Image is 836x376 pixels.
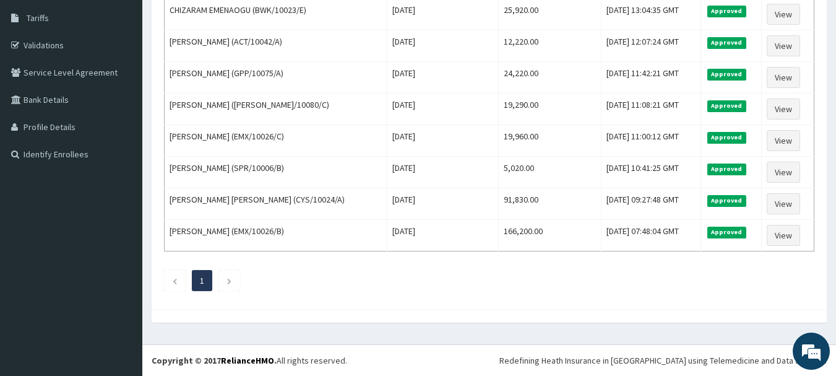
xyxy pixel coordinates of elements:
[498,94,601,125] td: 19,290.00
[172,275,178,286] a: Previous page
[498,220,601,251] td: 166,200.00
[23,62,50,93] img: d_794563401_company_1708531726252_794563401
[767,35,800,56] a: View
[498,188,601,220] td: 91,830.00
[707,195,746,206] span: Approved
[498,157,601,188] td: 5,020.00
[499,354,827,367] div: Redefining Heath Insurance in [GEOGRAPHIC_DATA] using Telemedicine and Data Science!
[387,157,498,188] td: [DATE]
[165,125,387,157] td: [PERSON_NAME] (EMX/10026/C)
[203,6,233,36] div: Minimize live chat window
[767,193,800,214] a: View
[200,275,204,286] a: Page 1 is your current page
[707,37,746,48] span: Approved
[6,247,236,291] textarea: Type your message and hit 'Enter'
[387,94,498,125] td: [DATE]
[387,188,498,220] td: [DATE]
[498,30,601,62] td: 12,220.00
[165,62,387,94] td: [PERSON_NAME] (GPP/10075/A)
[707,164,746,175] span: Approved
[64,69,208,85] div: Chat with us now
[601,157,701,188] td: [DATE] 10:41:25 GMT
[707,100,746,111] span: Approved
[165,188,387,220] td: [PERSON_NAME] [PERSON_NAME] (CYS/10024/A)
[165,220,387,251] td: [PERSON_NAME] (EMX/10026/B)
[27,12,49,24] span: Tariffs
[767,162,800,183] a: View
[707,69,746,80] span: Approved
[707,227,746,238] span: Approved
[601,62,701,94] td: [DATE] 11:42:21 GMT
[142,344,836,376] footer: All rights reserved.
[601,30,701,62] td: [DATE] 12:07:24 GMT
[601,125,701,157] td: [DATE] 11:00:12 GMT
[498,62,601,94] td: 24,220.00
[226,275,232,286] a: Next page
[707,6,746,17] span: Approved
[767,4,800,25] a: View
[387,220,498,251] td: [DATE]
[601,220,701,251] td: [DATE] 07:48:04 GMT
[767,67,800,88] a: View
[767,98,800,120] a: View
[601,188,701,220] td: [DATE] 09:27:48 GMT
[387,30,498,62] td: [DATE]
[498,125,601,157] td: 19,960.00
[165,94,387,125] td: [PERSON_NAME] ([PERSON_NAME]/10080/C)
[72,110,171,235] span: We're online!
[221,355,274,366] a: RelianceHMO
[707,132,746,143] span: Approved
[165,157,387,188] td: [PERSON_NAME] (SPR/10006/B)
[767,130,800,151] a: View
[152,355,277,366] strong: Copyright © 2017 .
[767,225,800,246] a: View
[165,30,387,62] td: [PERSON_NAME] (ACT/10042/A)
[387,125,498,157] td: [DATE]
[387,62,498,94] td: [DATE]
[601,94,701,125] td: [DATE] 11:08:21 GMT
